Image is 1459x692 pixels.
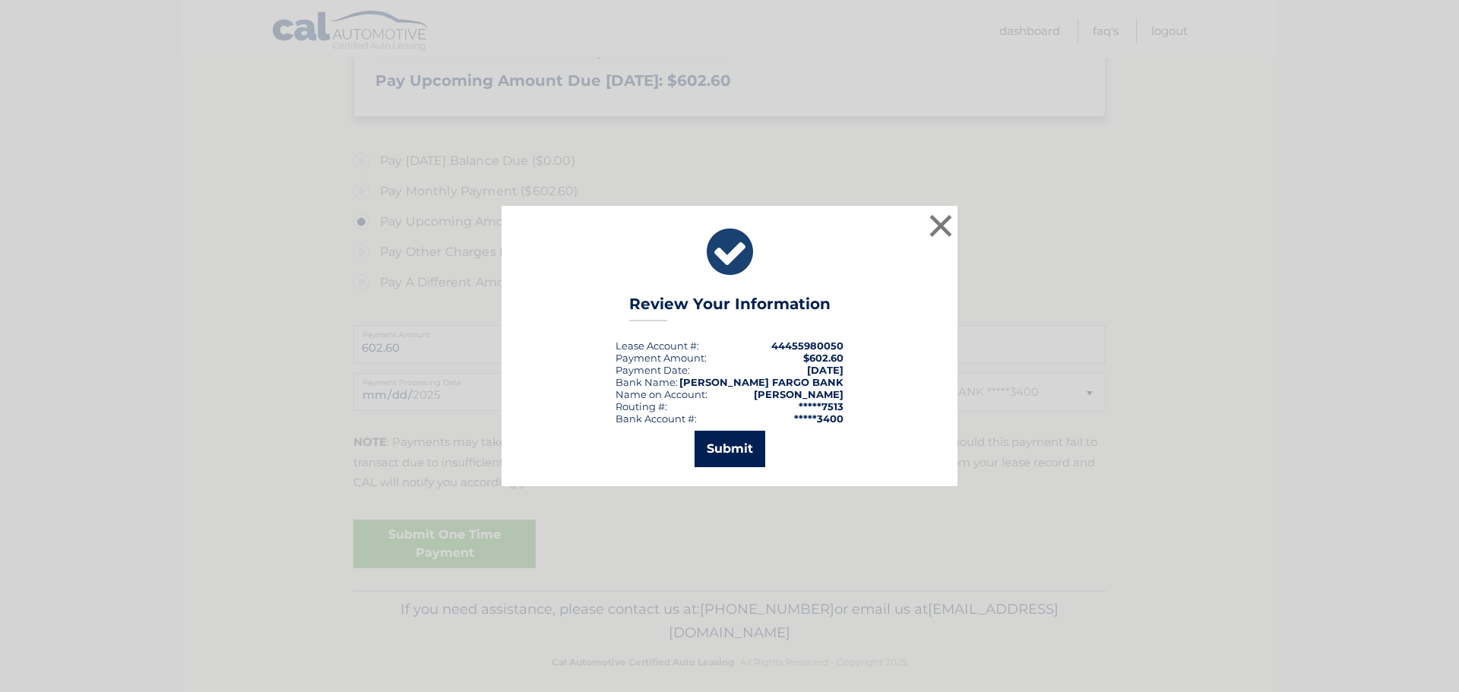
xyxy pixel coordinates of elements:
span: $602.60 [803,352,843,364]
div: Name on Account: [616,388,707,400]
span: Payment Date [616,364,688,376]
div: Routing #: [616,400,667,412]
button: Submit [695,431,765,467]
button: × [926,210,956,241]
strong: [PERSON_NAME] FARGO BANK [679,376,843,388]
div: Bank Account #: [616,412,697,425]
div: Bank Name: [616,376,678,388]
h3: Review Your Information [629,295,831,321]
div: : [616,364,690,376]
div: Payment Amount: [616,352,707,364]
strong: [PERSON_NAME] [754,388,843,400]
strong: 44455980050 [771,340,843,352]
div: Lease Account #: [616,340,699,352]
span: [DATE] [807,364,843,376]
